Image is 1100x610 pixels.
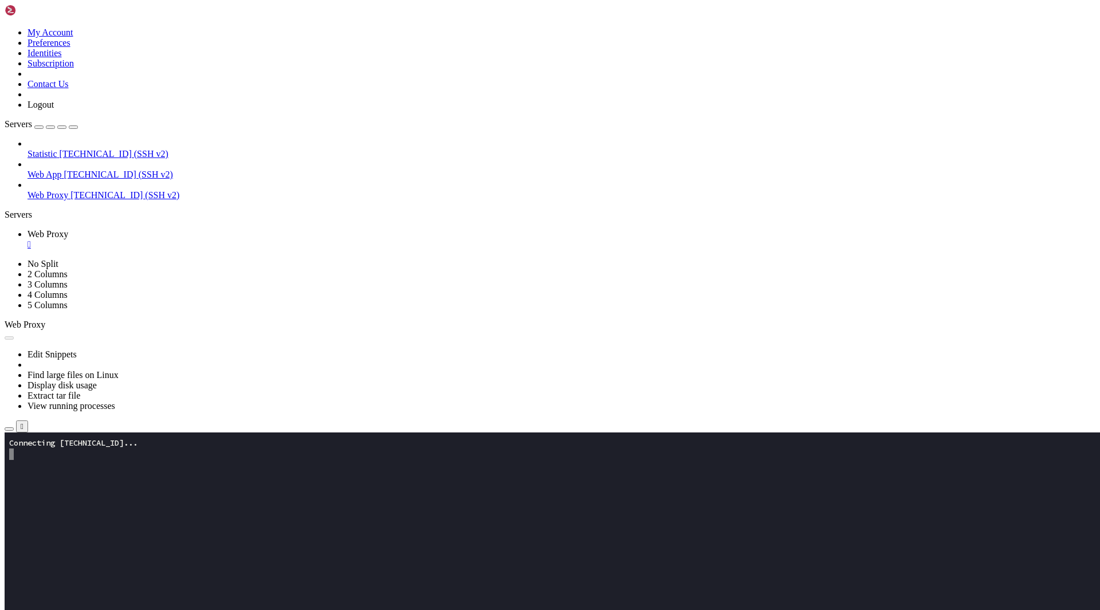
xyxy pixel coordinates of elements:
span: [TECHNICAL_ID] (SSH v2) [60,149,168,159]
img: Shellngn [5,5,70,16]
span: Web App [27,170,62,179]
a: 3 Columns [27,280,68,289]
a: Identities [27,48,62,58]
button:  [16,420,28,432]
li: Statistic [TECHNICAL_ID] (SSH v2) [27,139,1095,159]
div:  [21,422,23,431]
a: My Account [27,27,73,37]
a: Servers [5,119,78,129]
div: Servers [5,210,1095,220]
span: [TECHNICAL_ID] (SSH v2) [64,170,173,179]
a: 4 Columns [27,290,68,300]
span: Servers [5,119,32,129]
a: Web App [TECHNICAL_ID] (SSH v2) [27,170,1095,180]
a: Logout [27,100,54,109]
li: Web Proxy [TECHNICAL_ID] (SSH v2) [27,180,1095,200]
a: View running processes [27,401,115,411]
span: Web Proxy [5,320,45,329]
span: Statistic [27,149,57,159]
a: Statistic [TECHNICAL_ID] (SSH v2) [27,149,1095,159]
a: Edit Snippets [27,349,77,359]
a: 5 Columns [27,300,68,310]
a: 2 Columns [27,269,68,279]
a: Extract tar file [27,391,80,400]
span: Web Proxy [27,190,68,200]
span: Web Proxy [27,229,68,239]
a: Preferences [27,38,70,48]
a: Display disk usage [27,380,97,390]
a: Web Proxy [TECHNICAL_ID] (SSH v2) [27,190,1095,200]
a: Subscription [27,58,74,68]
a: Contact Us [27,79,69,89]
a: Find large files on Linux [27,370,119,380]
a: Web Proxy [27,229,1095,250]
a: No Split [27,259,58,269]
x-row: Connecting [TECHNICAL_ID]... [5,5,951,16]
li: Web App [TECHNICAL_ID] (SSH v2) [27,159,1095,180]
a:  [27,239,1095,250]
span: [TECHNICAL_ID] (SSH v2) [70,190,179,200]
div: (0, 1) [5,16,9,27]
